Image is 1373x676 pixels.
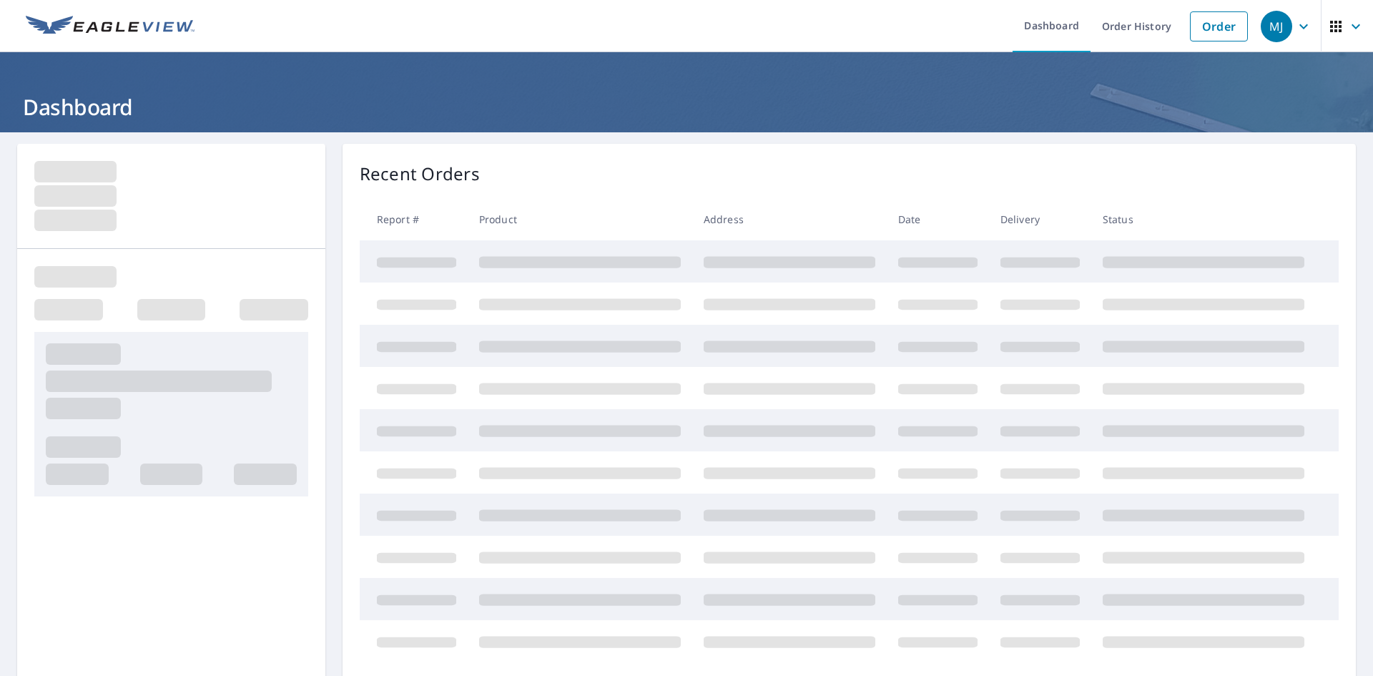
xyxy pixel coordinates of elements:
th: Address [692,198,887,240]
th: Product [468,198,692,240]
div: MJ [1261,11,1292,42]
th: Date [887,198,989,240]
p: Recent Orders [360,161,480,187]
th: Status [1091,198,1316,240]
img: EV Logo [26,16,195,37]
th: Report # [360,198,468,240]
th: Delivery [989,198,1091,240]
h1: Dashboard [17,92,1356,122]
a: Order [1190,11,1248,41]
